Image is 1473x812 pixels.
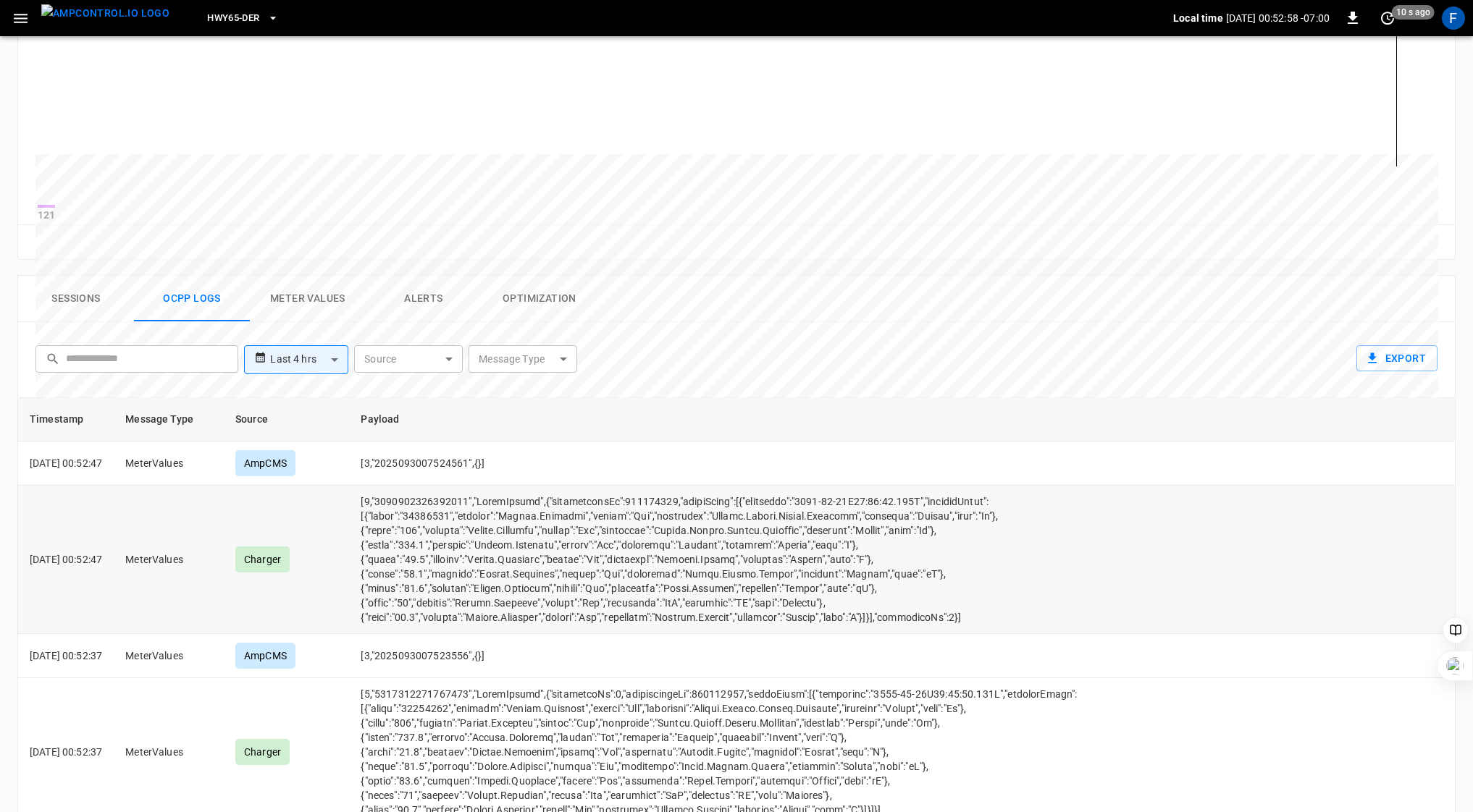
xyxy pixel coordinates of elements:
p: Local time [1173,11,1223,25]
p: [DATE] 00:52:47 [30,552,102,567]
span: HWY65-DER [207,10,259,27]
button: set refresh interval [1376,7,1399,30]
td: [3,"2025093007523556",{}] [349,634,1104,678]
span: 10 s ago [1392,5,1435,20]
div: AmpCMS [235,643,295,669]
div: profile-icon [1442,7,1465,30]
img: ampcontrol.io logo [41,4,169,22]
th: Timestamp [18,398,114,441]
p: [DATE] 00:52:37 [30,648,102,663]
p: [DATE] 00:52:37 [30,745,102,759]
th: Message Type [114,398,224,441]
button: Sessions [18,276,134,322]
button: HWY65-DER [201,4,284,33]
button: Export [1356,345,1438,372]
p: [DATE] 00:52:47 [30,456,102,470]
div: Charger [235,739,290,765]
button: Meter Values [250,276,366,322]
div: Last 4 hrs [270,346,348,373]
p: [DATE] 00:52:58 -07:00 [1226,11,1330,25]
button: Optimization [482,276,597,322]
button: Alerts [366,276,482,322]
th: Source [224,398,349,441]
th: Payload [349,398,1104,441]
button: Ocpp logs [134,276,250,322]
td: MeterValues [114,634,224,678]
